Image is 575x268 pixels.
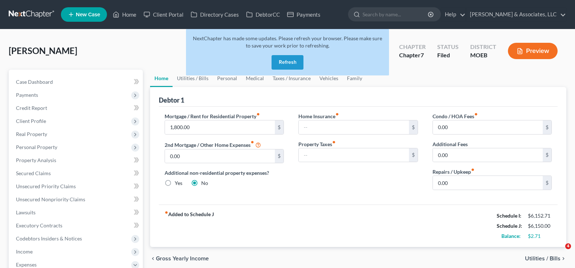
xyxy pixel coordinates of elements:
[109,8,140,21] a: Home
[275,149,284,163] div: $
[16,183,76,189] span: Unsecured Priority Claims
[10,75,143,88] a: Case Dashboard
[16,92,38,98] span: Payments
[421,51,424,58] span: 7
[543,176,551,190] div: $
[437,51,459,59] div: Filed
[256,112,260,116] i: fiber_manual_record
[332,140,336,144] i: fiber_manual_record
[10,167,143,180] a: Secured Claims
[528,232,552,240] div: $2.71
[284,8,324,21] a: Payments
[16,144,57,150] span: Personal Property
[470,43,496,51] div: District
[10,154,143,167] a: Property Analysis
[165,211,214,241] strong: Added to Schedule J
[10,219,143,232] a: Executory Contracts
[16,170,51,176] span: Secured Claims
[441,8,466,21] a: Help
[497,223,522,229] strong: Schedule J:
[525,256,560,261] span: Utilities / Bills
[501,233,521,239] strong: Balance:
[16,79,53,85] span: Case Dashboard
[497,213,521,219] strong: Schedule I:
[550,243,568,261] iframe: Intercom live chat
[363,8,429,21] input: Search by name...
[16,222,62,228] span: Executory Contracts
[16,196,85,202] span: Unsecured Nonpriority Claims
[525,256,566,261] button: Utilities / Bills chevron_right
[165,120,275,134] input: --
[165,149,275,163] input: --
[140,8,187,21] a: Client Portal
[10,180,143,193] a: Unsecured Priority Claims
[275,120,284,134] div: $
[437,43,459,51] div: Status
[399,51,426,59] div: Chapter
[10,102,143,115] a: Credit Report
[159,96,184,104] div: Debtor 1
[251,140,254,144] i: fiber_manual_record
[150,256,156,261] i: chevron_left
[10,206,143,219] a: Lawsuits
[16,209,36,215] span: Lawsuits
[399,43,426,51] div: Chapter
[9,45,77,56] span: [PERSON_NAME]
[299,148,409,162] input: --
[433,120,543,134] input: --
[16,105,47,111] span: Credit Report
[433,112,478,120] label: Condo / HOA Fees
[528,222,552,230] div: $6,150.00
[298,140,336,148] label: Property Taxes
[173,70,213,87] a: Utilities / Bills
[156,256,209,261] span: Gross Yearly Income
[433,148,543,162] input: --
[16,118,46,124] span: Client Profile
[10,193,143,206] a: Unsecured Nonpriority Claims
[175,180,182,187] label: Yes
[150,256,209,261] button: chevron_left Gross Yearly Income
[335,112,339,116] i: fiber_manual_record
[433,140,468,148] label: Additional Fees
[466,8,566,21] a: [PERSON_NAME] & Associates, LLC
[165,112,260,120] label: Mortgage / Rent for Residential Property
[16,248,33,255] span: Income
[201,180,208,187] label: No
[165,211,168,214] i: fiber_manual_record
[298,112,339,120] label: Home Insurance
[16,261,37,268] span: Expenses
[16,131,47,137] span: Real Property
[433,176,543,190] input: --
[409,148,418,162] div: $
[470,51,496,59] div: MOEB
[409,120,418,134] div: $
[543,120,551,134] div: $
[528,212,552,219] div: $6,152.71
[165,169,284,177] label: Additional non-residential property expenses?
[565,243,571,249] span: 4
[76,12,100,17] span: New Case
[433,168,475,176] label: Repairs / Upkeep
[243,8,284,21] a: DebtorCC
[474,112,478,116] i: fiber_manual_record
[508,43,558,59] button: Preview
[193,35,382,49] span: NextChapter has made some updates. Please refresh your browser. Please make sure to save your wor...
[543,148,551,162] div: $
[165,140,261,149] label: 2nd Mortgage / Other Home Expenses
[187,8,243,21] a: Directory Cases
[150,70,173,87] a: Home
[16,235,82,242] span: Codebtors Insiders & Notices
[272,55,303,70] button: Refresh
[16,157,56,163] span: Property Analysis
[471,168,475,172] i: fiber_manual_record
[299,120,409,134] input: --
